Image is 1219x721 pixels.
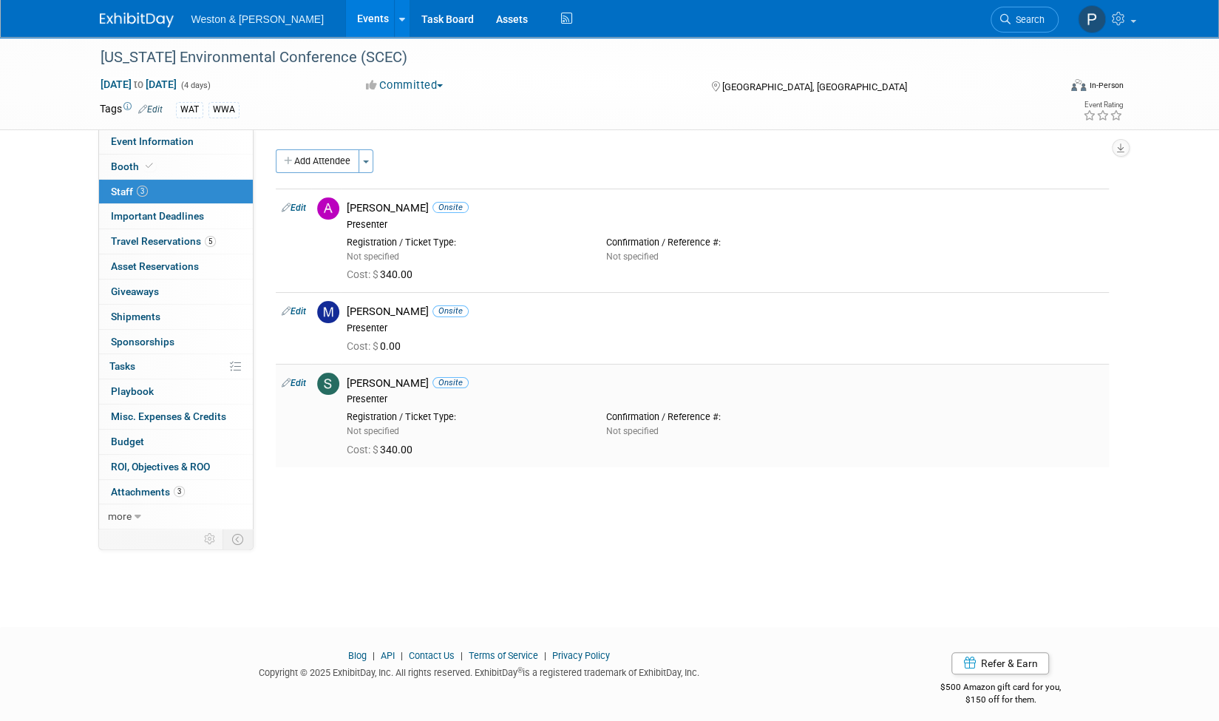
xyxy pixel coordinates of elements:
[317,301,339,323] img: M.jpg
[347,305,1103,319] div: [PERSON_NAME]
[282,378,306,388] a: Edit
[99,129,253,154] a: Event Information
[347,411,584,423] div: Registration / Ticket Type:
[971,77,1124,99] div: Event Format
[381,650,395,661] a: API
[111,461,210,473] span: ROI, Objectives & ROO
[276,149,359,173] button: Add Attendee
[317,373,339,395] img: S.jpg
[347,322,1103,334] div: Presenter
[174,486,185,497] span: 3
[1071,79,1086,91] img: Format-Inperson.png
[347,268,418,280] span: 340.00
[99,229,253,254] a: Travel Reservations5
[347,444,418,456] span: 340.00
[99,455,253,479] a: ROI, Objectives & ROO
[176,102,203,118] div: WAT
[111,260,199,272] span: Asset Reservations
[1078,5,1106,33] img: Patrick Yeo
[99,354,253,379] a: Tasks
[347,251,399,262] span: Not specified
[1011,14,1045,25] span: Search
[347,237,584,248] div: Registration / Ticket Type:
[111,160,156,172] span: Booth
[99,155,253,179] a: Booth
[111,285,159,297] span: Giveaways
[606,426,659,436] span: Not specified
[111,410,226,422] span: Misc. Expenses & Credits
[132,78,146,90] span: to
[99,330,253,354] a: Sponsorships
[111,311,160,322] span: Shipments
[348,650,367,661] a: Blog
[111,186,148,197] span: Staff
[197,529,223,549] td: Personalize Event Tab Strip
[1088,80,1123,91] div: In-Person
[347,268,380,280] span: Cost: $
[432,305,469,317] span: Onsite
[361,78,449,93] button: Committed
[606,411,843,423] div: Confirmation / Reference #:
[99,305,253,329] a: Shipments
[517,666,523,674] sup: ®
[111,235,216,247] span: Travel Reservations
[347,444,380,456] span: Cost: $
[100,101,163,118] td: Tags
[409,650,455,661] a: Contact Us
[606,237,843,248] div: Confirmation / Reference #:
[99,480,253,504] a: Attachments3
[205,236,216,247] span: 5
[347,426,399,436] span: Not specified
[282,306,306,317] a: Edit
[191,13,324,25] span: Weston & [PERSON_NAME]
[457,650,466,661] span: |
[722,81,907,92] span: [GEOGRAPHIC_DATA], [GEOGRAPHIC_DATA]
[469,650,538,661] a: Terms of Service
[991,7,1059,33] a: Search
[111,385,154,397] span: Playbook
[111,436,144,447] span: Budget
[99,204,253,229] a: Important Deadlines
[111,336,174,348] span: Sponsorships
[111,486,185,498] span: Attachments
[540,650,550,661] span: |
[108,510,132,522] span: more
[111,135,194,147] span: Event Information
[100,78,177,91] span: [DATE] [DATE]
[347,340,380,352] span: Cost: $
[109,360,135,372] span: Tasks
[223,529,253,549] td: Toggle Event Tabs
[282,203,306,213] a: Edit
[99,180,253,204] a: Staff3
[99,379,253,404] a: Playbook
[180,81,211,90] span: (4 days)
[138,104,163,115] a: Edit
[369,650,378,661] span: |
[552,650,610,661] a: Privacy Policy
[146,162,153,170] i: Booth reservation complete
[99,430,253,454] a: Budget
[99,504,253,529] a: more
[881,694,1120,706] div: $150 off for them.
[99,404,253,429] a: Misc. Expenses & Credits
[951,652,1049,674] a: Refer & Earn
[432,202,469,213] span: Onsite
[606,251,659,262] span: Not specified
[1082,101,1122,109] div: Event Rating
[347,219,1103,231] div: Presenter
[100,13,174,27] img: ExhibitDay
[99,254,253,279] a: Asset Reservations
[95,44,1036,71] div: [US_STATE] Environmental Conference (SCEC)
[100,663,860,680] div: Copyright © 2025 ExhibitDay, Inc. All rights reserved. ExhibitDay is a registered trademark of Ex...
[397,650,407,661] span: |
[99,280,253,304] a: Giveaways
[208,102,240,118] div: WWA
[137,186,148,197] span: 3
[881,671,1120,705] div: $500 Amazon gift card for you,
[347,393,1103,405] div: Presenter
[317,197,339,220] img: A.jpg
[432,377,469,388] span: Onsite
[347,201,1103,215] div: [PERSON_NAME]
[347,376,1103,390] div: [PERSON_NAME]
[111,210,204,222] span: Important Deadlines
